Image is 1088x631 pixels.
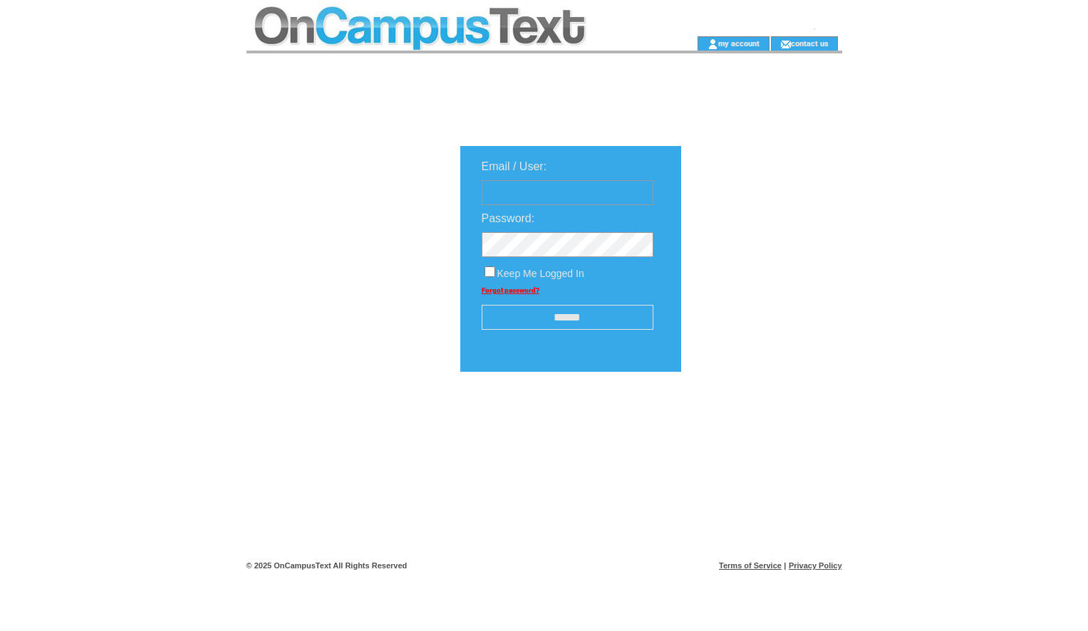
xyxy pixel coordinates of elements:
[497,268,584,279] span: Keep Me Logged In
[482,160,547,172] span: Email / User:
[482,286,539,294] a: Forgot password?
[784,561,786,570] span: |
[789,561,842,570] a: Privacy Policy
[247,561,408,570] span: © 2025 OnCampusText All Rights Reserved
[780,38,791,50] img: contact_us_icon.gif
[722,407,794,425] img: transparent.png
[718,38,760,48] a: my account
[708,38,718,50] img: account_icon.gif
[719,561,782,570] a: Terms of Service
[791,38,829,48] a: contact us
[482,212,535,224] span: Password:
